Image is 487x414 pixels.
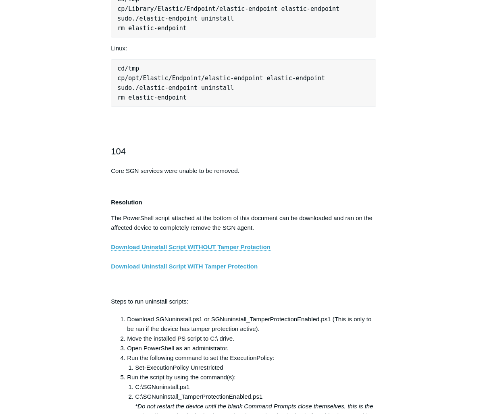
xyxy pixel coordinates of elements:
[230,75,234,82] span: -
[111,297,376,306] p: Steps to run uninstall scripts:
[234,75,292,82] span: endpoint elastic
[132,84,139,92] span: ./
[125,65,128,72] span: /
[135,382,376,392] li: C:\SGNuninstall.ps1
[111,243,271,251] a: Download Uninstall Script WITHOUT Tamper Protection
[165,15,169,22] span: -
[183,5,187,12] span: /
[117,65,125,72] span: cd
[216,5,219,12] span: /
[125,75,128,82] span: /
[111,199,142,206] strong: Resolution
[154,5,158,12] span: /
[201,75,205,82] span: /
[111,166,376,176] p: Core SGN services were unable to be removed.
[127,343,376,353] li: Open PowerShell as an administrator.
[307,5,310,12] span: -
[139,75,143,82] span: /
[135,363,376,372] li: Set-ExecutionPolicy Unrestricted
[143,75,168,82] span: Elastic
[219,5,245,12] span: elastic
[132,15,139,22] span: ./
[154,25,158,32] span: -
[125,5,128,12] span: /
[158,5,183,12] span: Elastic
[117,15,234,32] span: endpoint uninstall rm elastic
[154,94,158,101] span: -
[111,213,376,291] p: The PowerShell script attached at the bottom of this document can be downloaded and ran on the af...
[127,334,376,343] li: Move the installed PS script to C:\ drive.
[292,75,296,82] span: -
[245,5,248,12] span: -
[172,75,201,82] span: Endpoint
[158,25,187,32] span: endpoint
[165,84,169,92] span: -
[127,314,376,334] li: Download SGNuninstall.ps1 or SGNuninstall_TamperProtectionEnabled.ps1 (This is only to be ran if ...
[248,5,307,12] span: endpoint elastic
[117,84,234,101] span: endpoint uninstall rm elastic
[158,94,187,101] span: endpoint
[128,5,154,12] span: Library
[139,15,164,22] span: elastic
[117,65,139,82] span: tmp cp
[139,84,164,92] span: elastic
[111,44,376,53] p: Linux:
[187,5,216,12] span: Endpoint
[205,75,230,82] span: elastic
[127,353,376,372] li: Run the following command to set the ExecutionPolicy:
[111,263,258,270] a: Download Uninstall Script WITH Tamper Protection
[169,75,172,82] span: /
[128,75,139,82] span: opt
[111,144,376,158] h2: 104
